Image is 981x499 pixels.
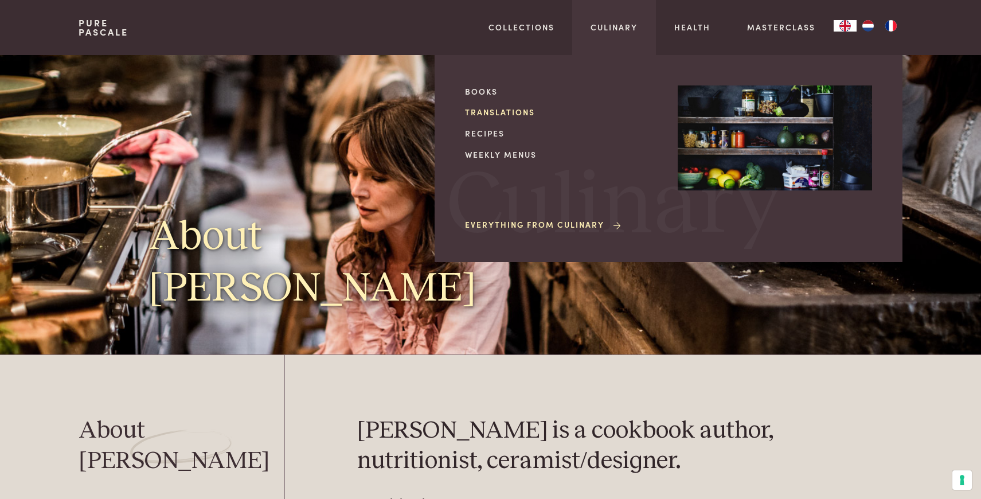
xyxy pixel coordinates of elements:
h1: About [PERSON_NAME] [149,211,482,315]
a: About [PERSON_NAME] [79,416,284,477]
h2: [PERSON_NAME] is a cookbook author, nutritionist, ceramist/designer. [357,416,902,477]
a: Recipes [465,127,659,139]
a: Masterclass [747,21,815,33]
a: Weekly menus [465,149,659,161]
a: Translations [465,106,659,118]
span: Culinary [447,162,781,250]
a: Books [465,85,659,98]
a: EN [834,20,857,32]
a: FR [880,20,902,32]
a: Collections [488,21,554,33]
button: Your consent preferences for tracking technologies [952,470,972,490]
a: Everything from Culinary [465,219,623,231]
ul: Language list [857,20,902,32]
a: PurePascale [79,18,128,37]
a: Culinary [591,21,638,33]
a: NL [857,20,880,32]
a: Health [674,21,710,33]
img: Culinary [678,85,872,191]
aside: Language selected: English [834,20,902,32]
div: Language [834,20,857,32]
